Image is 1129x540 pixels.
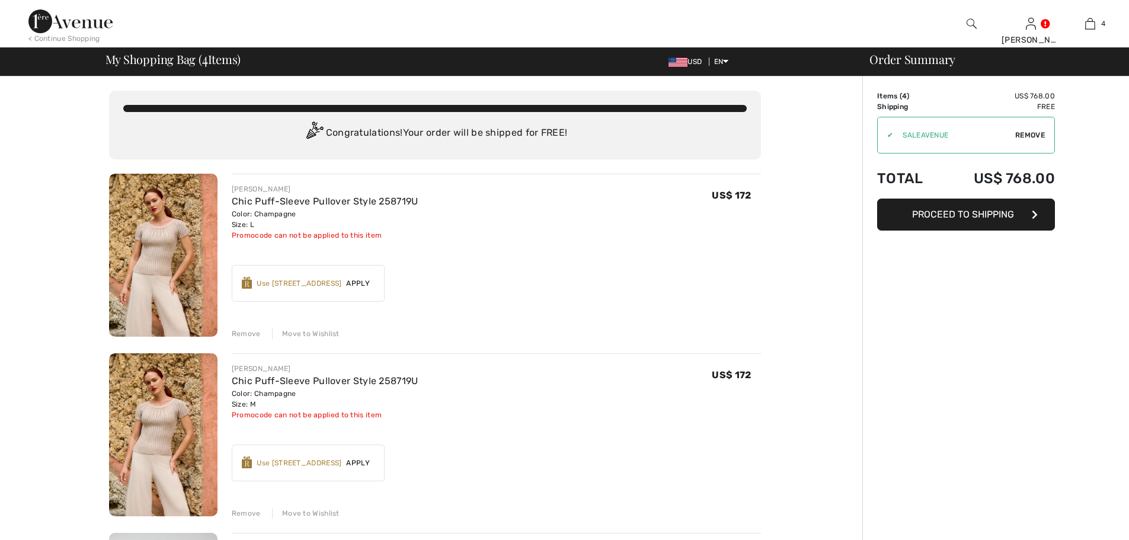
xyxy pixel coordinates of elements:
span: Proceed to Shipping [912,209,1014,220]
img: Chic Puff-Sleeve Pullover Style 258719U [109,174,218,337]
div: Color: Champagne Size: L [232,209,418,230]
span: US$ 172 [712,369,751,381]
img: My Info [1026,17,1036,31]
div: Color: Champagne Size: M [232,388,418,410]
span: 4 [202,50,208,66]
div: Promocode can not be applied to this item [232,410,418,420]
div: Use [STREET_ADDRESS] [257,458,341,468]
img: Reward-Logo.svg [242,277,252,289]
span: USD [669,57,706,66]
td: US$ 768.00 [941,158,1055,199]
div: Remove [232,508,261,519]
a: Chic Puff-Sleeve Pullover Style 258719U [232,375,418,386]
img: search the website [967,17,977,31]
img: US Dollar [669,57,687,67]
div: [PERSON_NAME] [232,184,418,194]
span: Remove [1015,130,1045,140]
div: [PERSON_NAME] [232,363,418,374]
div: [PERSON_NAME] [1002,34,1060,46]
span: My Shopping Bag ( Items) [105,53,241,65]
div: Use [STREET_ADDRESS] [257,278,341,289]
a: Chic Puff-Sleeve Pullover Style 258719U [232,196,418,207]
td: Shipping [877,101,941,112]
img: Congratulation2.svg [302,122,326,145]
span: EN [714,57,729,66]
div: Move to Wishlist [272,508,340,519]
span: US$ 172 [712,190,751,201]
span: Apply [341,458,375,468]
img: Chic Puff-Sleeve Pullover Style 258719U [109,353,218,516]
div: Order Summary [855,53,1122,65]
div: Move to Wishlist [272,328,340,339]
td: Free [941,101,1055,112]
a: Sign In [1026,18,1036,29]
input: Promo code [893,117,1015,153]
button: Proceed to Shipping [877,199,1055,231]
div: Congratulations! Your order will be shipped for FREE! [123,122,747,145]
img: My Bag [1085,17,1095,31]
td: Items ( ) [877,91,941,101]
a: 4 [1061,17,1119,31]
td: US$ 768.00 [941,91,1055,101]
img: Reward-Logo.svg [242,456,252,468]
div: Promocode can not be applied to this item [232,230,418,241]
div: Remove [232,328,261,339]
span: 4 [902,92,907,100]
img: 1ère Avenue [28,9,113,33]
td: Total [877,158,941,199]
span: 4 [1101,18,1105,29]
div: < Continue Shopping [28,33,100,44]
span: Apply [341,278,375,289]
div: ✔ [878,130,893,140]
